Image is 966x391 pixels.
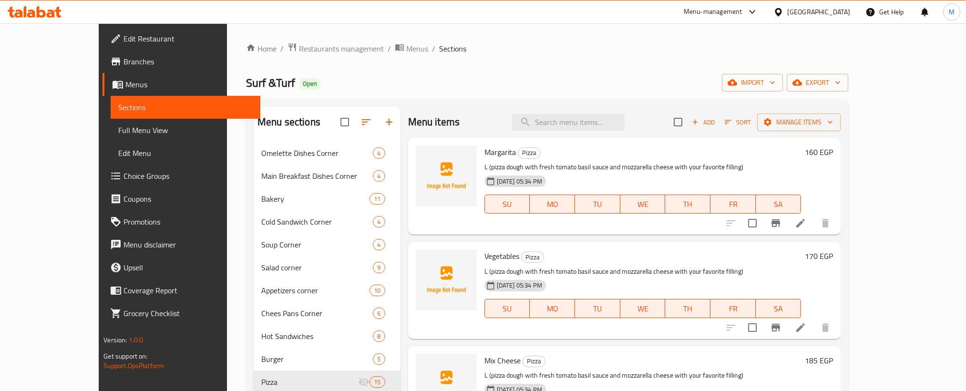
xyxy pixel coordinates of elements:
[111,96,260,119] a: Sections
[103,210,260,233] a: Promotions
[725,117,751,128] span: Sort
[814,316,837,339] button: delete
[439,43,466,54] span: Sections
[742,318,762,338] span: Select to update
[373,330,385,342] div: items
[518,147,540,158] span: Pizza
[118,147,252,159] span: Edit Menu
[493,177,546,186] span: [DATE] 05:34 PM
[484,299,530,318] button: SU
[288,42,384,55] a: Restaurants management
[299,43,384,54] span: Restaurants management
[416,145,477,206] img: Margarita
[484,370,801,381] p: L (pizza dough with fresh tomato basil sauce and mozzarella cheese with your favorite filling)
[665,195,710,214] button: TH
[261,376,358,388] div: Pizza
[522,252,544,263] span: Pizza
[373,309,384,318] span: 6
[665,299,710,318] button: TH
[688,115,719,130] span: Add item
[408,115,460,129] h2: Menu items
[261,285,370,296] div: Appetizers corner
[668,112,688,132] span: Select section
[103,233,260,256] a: Menu disclaimer
[261,170,373,182] span: Main Breakfast Dishes Corner
[523,356,545,367] span: Pizza
[118,124,252,136] span: Full Menu View
[669,302,707,316] span: TH
[787,74,848,92] button: export
[765,116,833,128] span: Manage items
[684,6,742,18] div: Menu-management
[103,187,260,210] a: Coupons
[787,7,850,17] div: [GEOGRAPHIC_DATA]
[123,262,252,273] span: Upsell
[261,147,373,159] div: Omelette Dishes Corner
[373,170,385,182] div: items
[261,262,373,273] span: Salad corner
[118,102,252,113] span: Sections
[388,43,391,54] li: /
[730,77,775,89] span: import
[103,27,260,50] a: Edit Restaurant
[690,117,716,128] span: Add
[714,197,752,211] span: FR
[261,193,370,205] span: Bakery
[521,251,544,263] div: Pizza
[756,299,801,318] button: SA
[370,193,385,205] div: items
[254,302,401,325] div: Chees Pans Corner6
[575,195,620,214] button: TU
[489,302,526,316] span: SU
[484,249,519,263] span: Vegetables
[123,308,252,319] span: Grocery Checklist
[373,149,384,158] span: 4
[355,111,378,134] span: Sort sections
[254,165,401,187] div: Main Breakfast Dishes Corner4
[484,145,516,159] span: Margarita
[129,334,144,346] span: 1.0.0
[949,7,955,17] span: M
[261,308,373,319] span: Chees Pans Corner
[123,33,252,44] span: Edit Restaurant
[406,43,428,54] span: Menus
[805,354,833,367] h6: 185 EGP
[373,147,385,159] div: items
[103,334,127,346] span: Version:
[764,212,787,235] button: Branch-specific-item
[534,197,571,211] span: MO
[370,195,384,204] span: 11
[760,197,797,211] span: SA
[335,112,355,132] span: Select all sections
[246,72,295,93] span: Surf &Turf
[756,195,801,214] button: SA
[575,299,620,318] button: TU
[111,119,260,142] a: Full Menu View
[512,114,625,131] input: search
[814,212,837,235] button: delete
[103,73,260,96] a: Menus
[261,353,373,365] span: Burger
[757,113,841,131] button: Manage items
[299,78,321,90] div: Open
[370,285,385,296] div: items
[719,115,757,130] span: Sort items
[123,239,252,250] span: Menu disclaimer
[254,210,401,233] div: Cold Sandwich Corner4
[261,330,373,342] span: Hot Sandwiches
[805,249,833,263] h6: 170 EGP
[254,348,401,370] div: Burger5
[764,316,787,339] button: Branch-specific-item
[123,216,252,227] span: Promotions
[714,302,752,316] span: FR
[261,216,373,227] span: Cold Sandwich Corner
[373,262,385,273] div: items
[103,302,260,325] a: Grocery Checklist
[254,256,401,279] div: Salad corner9
[395,42,428,55] a: Menus
[373,263,384,272] span: 9
[493,281,546,290] span: [DATE] 05:34 PM
[103,165,260,187] a: Choice Groups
